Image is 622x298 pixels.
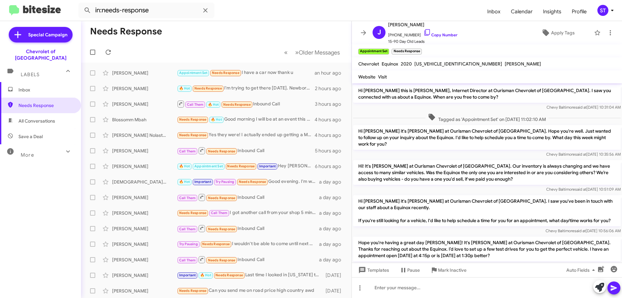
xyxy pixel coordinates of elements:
[194,86,222,90] span: Needs Response
[284,48,288,56] span: «
[78,3,214,18] input: Search
[506,2,538,21] a: Calendar
[177,85,315,92] div: I'm trying to get there [DATE]. Newborn here and a [DEMOGRAPHIC_DATA] so I'm trying to navigate that
[112,85,177,92] div: [PERSON_NAME]
[401,61,412,67] span: 2020
[319,241,346,247] div: a day ago
[179,149,196,153] span: Call Them
[215,180,234,184] span: Try Pausing
[179,71,208,75] span: Appointment Set
[291,46,344,59] button: Next
[112,225,177,232] div: [PERSON_NAME]
[425,264,472,276] button: Mark Inactive
[179,133,207,137] span: Needs Response
[177,240,319,248] div: I wouldn't be able to come until next week .
[357,264,389,276] span: Templates
[112,116,177,123] div: Blossomm Mbah
[319,194,346,201] div: a day ago
[575,105,587,110] span: said at
[112,288,177,294] div: [PERSON_NAME]
[352,264,394,276] button: Templates
[177,224,319,232] div: Inbound Call
[353,237,621,261] p: Hope you're having a great day [PERSON_NAME]! It's [PERSON_NAME] at Ourisman Chevrolet of [GEOGRA...
[179,196,196,200] span: Call Them
[177,271,322,279] div: Last time I looked in [US_STATE] they tacked on a $1500 delivery fee
[319,210,346,216] div: a day ago
[194,164,223,168] span: Appointment Set
[358,74,375,80] span: Website
[112,148,177,154] div: [PERSON_NAME]
[315,101,346,107] div: 3 hours ago
[561,264,603,276] button: Auto Fields
[179,273,196,277] span: Important
[358,61,379,67] span: Chevrolet
[227,164,255,168] span: Needs Response
[187,102,204,107] span: Call Them
[208,227,236,231] span: Needs Response
[423,32,457,37] a: Copy Number
[179,164,190,168] span: 🔥 Hot
[112,101,177,107] div: [PERSON_NAME]
[179,258,196,262] span: Call Them
[200,273,211,277] span: 🔥 Hot
[112,179,177,185] div: [DEMOGRAPHIC_DATA][PERSON_NAME]
[18,133,43,140] span: Save a Deal
[179,211,207,215] span: Needs Response
[208,149,236,153] span: Needs Response
[315,163,346,170] div: 6 hours ago
[377,27,381,38] span: J
[211,117,222,122] span: 🔥 Hot
[259,164,276,168] span: Important
[295,48,299,56] span: »
[388,29,457,38] span: [PHONE_NUMBER]
[546,152,621,157] span: Chevy Baltimore [DATE] 10:35:56 AM
[208,196,236,200] span: Needs Response
[597,5,608,16] div: ST
[414,61,502,67] span: [US_VEHICLE_IDENTIFICATION_NUMBER]
[177,131,315,139] div: Yes they were! I actually ended up getting a Mazda CX90 last night. Thank you for staying in touc...
[18,102,74,109] span: Needs Response
[177,287,322,294] div: Can you send me on road price high country awd
[353,85,621,103] p: Hi [PERSON_NAME] this is [PERSON_NAME], Internet Director at Ourisman Chevrolet of [GEOGRAPHIC_DA...
[567,2,592,21] a: Profile
[407,264,420,276] span: Pause
[177,100,315,108] div: Inbound Call
[18,87,74,93] span: Inbox
[524,27,591,39] button: Apply Tags
[177,147,315,155] div: Inbound Call
[315,85,346,92] div: 2 hours ago
[179,289,207,293] span: Needs Response
[239,180,266,184] span: Needs Response
[215,273,243,277] span: Needs Response
[212,71,239,75] span: Needs Response
[319,256,346,263] div: a day ago
[315,132,346,138] div: 4 hours ago
[18,118,55,124] span: All Conversations
[394,264,425,276] button: Pause
[177,209,319,217] div: I got another call from your shop 5 minutes ago. Happy to talk after [PERSON_NAME] replies to my ...
[179,86,190,90] span: 🔥 Hot
[177,116,315,123] div: Good morning I will be at an event this weekend but I can reach out next week
[177,256,319,264] div: Inbound Call
[208,102,219,107] span: 🔥 Hot
[112,210,177,216] div: [PERSON_NAME]
[319,179,346,185] div: a day ago
[438,264,466,276] span: Mark Inactive
[592,5,615,16] button: ST
[551,27,575,39] span: Apply Tags
[358,49,389,54] small: Appointment Set
[482,2,506,21] a: Inbox
[388,38,457,45] span: 15-90 Day Old Leads
[353,160,621,185] p: Hi! It's [PERSON_NAME] at Ourisman Chevrolet of [GEOGRAPHIC_DATA]. Our inventory is always changi...
[112,241,177,247] div: [PERSON_NAME]
[112,194,177,201] div: [PERSON_NAME]
[177,162,315,170] div: Hey [PERSON_NAME], this [PERSON_NAME] will you be available a little earlier? I'm getting off a l...
[575,152,586,157] span: said at
[21,152,34,158] span: More
[388,21,457,29] span: [PERSON_NAME]
[322,272,346,279] div: [DATE]
[538,2,567,21] a: Insights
